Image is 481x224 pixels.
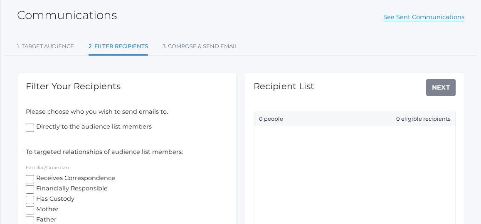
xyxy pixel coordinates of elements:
input: Directly to the audience list members [26,124,34,132]
span: Receives Correspondence [34,174,115,184]
a: See Sent Communications [383,13,464,21]
a: 1. Target Audience [17,38,74,55]
input: Has Custody [26,196,34,204]
a: 3. Compose & Send Email [163,38,238,55]
h1: Recipient List [254,81,314,91]
h1: Filter Your Recipients [26,81,121,91]
span: Directly to the audience list members [34,122,152,133]
div: 0 people [254,112,455,126]
label: Familial/Guardian [26,165,69,170]
span: 0 eligible recipients [396,115,450,123]
input: Financially Responsible [26,185,34,194]
h2: Communications [17,9,117,22]
input: Mother [26,206,34,214]
span: Has Custody [34,195,74,205]
input: Receives Correspondence [26,175,34,183]
a: 2. Filter Recipients [89,38,148,56]
p: Please choose who you wish to send emails to. [26,107,228,117]
span: Financially Responsible [34,184,108,195]
span: Mother [34,205,59,215]
p: To targeted relationships of audience list members: [26,148,228,157]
